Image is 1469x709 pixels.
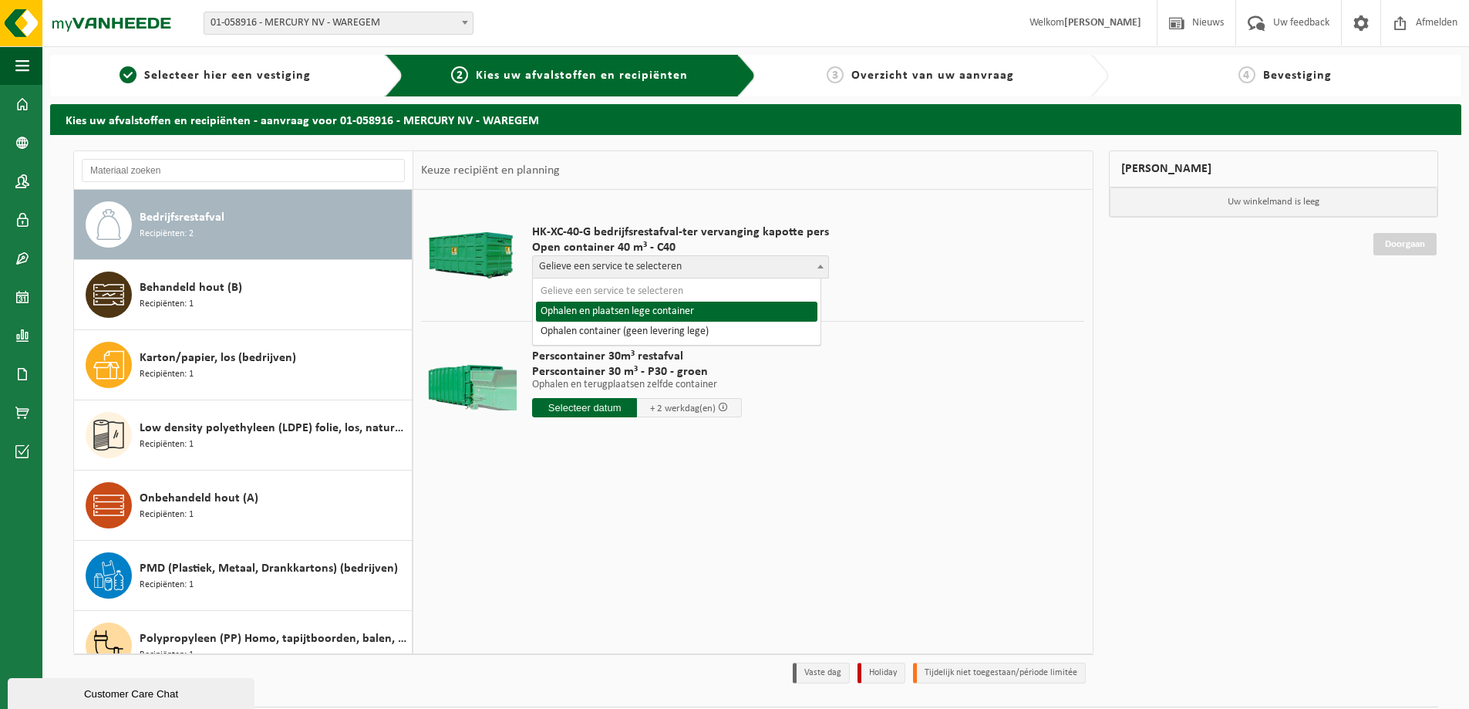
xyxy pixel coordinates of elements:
[1373,233,1437,255] a: Doorgaan
[451,66,468,83] span: 2
[140,630,408,648] span: Polypropyleen (PP) Homo, tapijtboorden, balen, D, bont
[532,225,829,240] span: HK-XC-40-G bedrijfsrestafval-ter vervanging kapotte pers
[74,541,413,611] button: PMD (Plastiek, Metaal, Drankkartons) (bedrijven) Recipiënten: 1
[413,151,568,190] div: Keuze recipiënt en planning
[851,69,1014,82] span: Overzicht van uw aanvraag
[140,508,194,522] span: Recipiënten: 1
[140,279,242,297] span: Behandeld hout (B)
[532,398,637,417] input: Selecteer datum
[140,489,258,508] span: Onbehandeld hout (A)
[536,322,817,342] li: Ophalen container (geen levering lege)
[8,675,258,709] iframe: chat widget
[74,471,413,541] button: Onbehandeld hout (A) Recipiënten: 1
[140,349,296,367] span: Karton/papier, los (bedrijven)
[140,648,194,663] span: Recipiënten: 1
[140,559,398,578] span: PMD (Plastiek, Metaal, Drankkartons) (bedrijven)
[74,190,413,260] button: Bedrijfsrestafval Recipiënten: 2
[140,578,194,593] span: Recipiënten: 1
[204,12,473,34] span: 01-058916 - MERCURY NV - WAREGEM
[50,104,1461,134] h2: Kies uw afvalstoffen en recipiënten - aanvraag voor 01-058916 - MERCURY NV - WAREGEM
[857,663,905,684] li: Holiday
[532,255,829,279] span: Gelieve een service te selecteren
[532,349,742,364] span: Perscontainer 30m³ restafval
[204,12,473,35] span: 01-058916 - MERCURY NV - WAREGEM
[827,66,844,83] span: 3
[532,364,742,380] span: Perscontainer 30 m³ - P30 - groen
[58,66,372,85] a: 1Selecteer hier een vestiging
[532,240,829,255] span: Open container 40 m³ - C40
[1238,66,1255,83] span: 4
[533,256,828,278] span: Gelieve een service te selecteren
[140,297,194,312] span: Recipiënten: 1
[650,403,716,414] span: + 2 werkdag(en)
[1110,187,1438,217] p: Uw winkelmand is leeg
[74,330,413,400] button: Karton/papier, los (bedrijven) Recipiënten: 1
[74,611,413,681] button: Polypropyleen (PP) Homo, tapijtboorden, balen, D, bont Recipiënten: 1
[913,663,1086,684] li: Tijdelijk niet toegestaan/période limitée
[140,419,408,437] span: Low density polyethyleen (LDPE) folie, los, naturel/gekleurd (80/20)
[140,208,224,227] span: Bedrijfsrestafval
[476,69,688,82] span: Kies uw afvalstoffen en recipiënten
[82,159,405,182] input: Materiaal zoeken
[140,367,194,382] span: Recipiënten: 1
[74,260,413,330] button: Behandeld hout (B) Recipiënten: 1
[1109,150,1439,187] div: [PERSON_NAME]
[532,380,742,390] p: Ophalen en terugplaatsen zelfde container
[140,227,194,241] span: Recipiënten: 2
[140,437,194,452] span: Recipiënten: 1
[536,282,817,302] li: Gelieve een service te selecteren
[1263,69,1332,82] span: Bevestiging
[144,69,311,82] span: Selecteer hier een vestiging
[793,663,850,684] li: Vaste dag
[536,302,817,322] li: Ophalen en plaatsen lege container
[120,66,136,83] span: 1
[74,400,413,471] button: Low density polyethyleen (LDPE) folie, los, naturel/gekleurd (80/20) Recipiënten: 1
[1064,17,1141,29] strong: [PERSON_NAME]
